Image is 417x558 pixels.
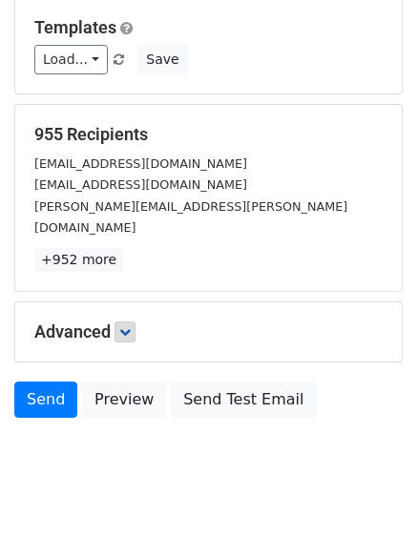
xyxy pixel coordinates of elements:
h5: 955 Recipients [34,124,383,145]
a: Preview [82,382,166,418]
a: Send Test Email [171,382,316,418]
a: Load... [34,45,108,74]
small: [EMAIL_ADDRESS][DOMAIN_NAME] [34,177,247,192]
button: Save [137,45,187,74]
a: Send [14,382,77,418]
small: [PERSON_NAME][EMAIL_ADDRESS][PERSON_NAME][DOMAIN_NAME] [34,199,347,236]
a: +952 more [34,248,123,272]
small: [EMAIL_ADDRESS][DOMAIN_NAME] [34,156,247,171]
iframe: Chat Widget [322,466,417,558]
a: Templates [34,17,116,37]
h5: Advanced [34,321,383,342]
